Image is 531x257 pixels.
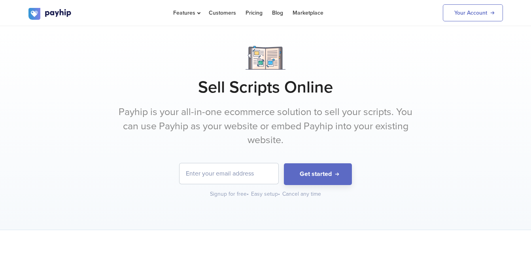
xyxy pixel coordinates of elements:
[117,105,414,147] p: Payhip is your all-in-one ecommerce solution to sell your scripts. You can use Payhip as your web...
[246,46,285,70] img: Notebook.png
[278,191,280,197] span: •
[251,190,281,198] div: Easy setup
[173,9,199,16] span: Features
[28,8,72,20] img: logo.svg
[282,190,321,198] div: Cancel any time
[284,163,352,185] button: Get started
[443,4,503,21] a: Your Account
[247,191,249,197] span: •
[180,163,278,184] input: Enter your email address
[210,190,249,198] div: Signup for free
[28,77,503,97] h1: Sell Scripts Online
